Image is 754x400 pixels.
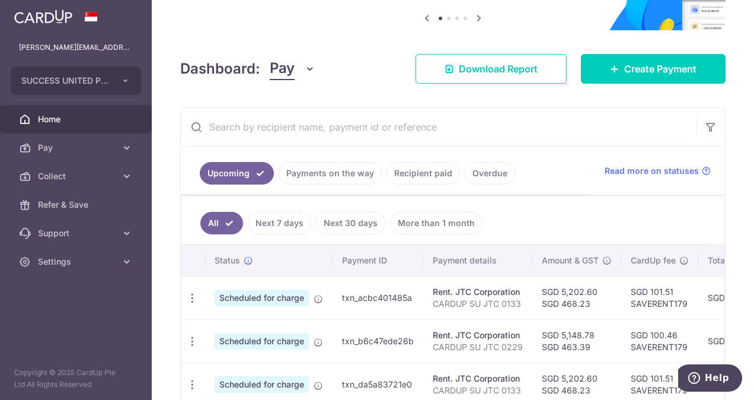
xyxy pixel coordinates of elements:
[532,276,621,319] td: SGD 5,202.60 SGD 468.23
[333,276,423,319] td: txn_acbc401485a
[200,212,243,234] a: All
[181,108,697,146] input: Search by recipient name, payment id or reference
[270,58,315,80] button: Pay
[180,58,260,80] h4: Dashboard:
[433,373,523,385] div: Rent. JTC Corporation
[621,319,698,363] td: SGD 100.46 SAVERENT179
[465,162,515,185] a: Overdue
[631,255,676,266] span: CardUp fee
[215,255,240,266] span: Status
[433,385,523,396] p: CARDUP SU JTC 0133
[433,298,523,310] p: CARDUP SU JTC 0133
[433,341,523,353] p: CARDUP SU JTC 0229
[605,165,699,177] span: Read more on statuses
[423,245,532,276] th: Payment details
[38,170,116,182] span: Collect
[215,333,309,350] span: Scheduled for charge
[14,9,72,24] img: CardUp
[605,165,711,177] a: Read more on statuses
[416,54,567,84] a: Download Report
[38,199,116,211] span: Refer & Save
[542,255,599,266] span: Amount & GST
[38,256,116,268] span: Settings
[581,54,726,84] a: Create Payment
[333,319,423,363] td: txn_b6c47ede26b
[386,162,460,185] a: Recipient paid
[248,212,311,234] a: Next 7 days
[708,255,747,266] span: Total amt.
[215,290,309,306] span: Scheduled for charge
[433,329,523,341] div: Rent. JTC Corporation
[433,286,523,298] div: Rent. JTC Corporation
[38,227,116,239] span: Support
[11,66,141,95] button: SUCCESS UNITED PTE. LTD.
[270,58,295,80] span: Pay
[316,212,385,234] a: Next 30 days
[390,212,483,234] a: More than 1 month
[621,276,698,319] td: SGD 101.51 SAVERENT179
[279,162,382,185] a: Payments on the way
[459,62,538,76] span: Download Report
[333,245,423,276] th: Payment ID
[200,162,274,185] a: Upcoming
[38,142,116,154] span: Pay
[38,113,116,125] span: Home
[19,42,133,53] p: [PERSON_NAME][EMAIL_ADDRESS][DOMAIN_NAME]
[532,319,621,363] td: SGD 5,148.78 SGD 463.39
[624,62,697,76] span: Create Payment
[215,376,309,393] span: Scheduled for charge
[21,75,109,87] span: SUCCESS UNITED PTE. LTD.
[678,364,742,394] iframe: Opens a widget where you can find more information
